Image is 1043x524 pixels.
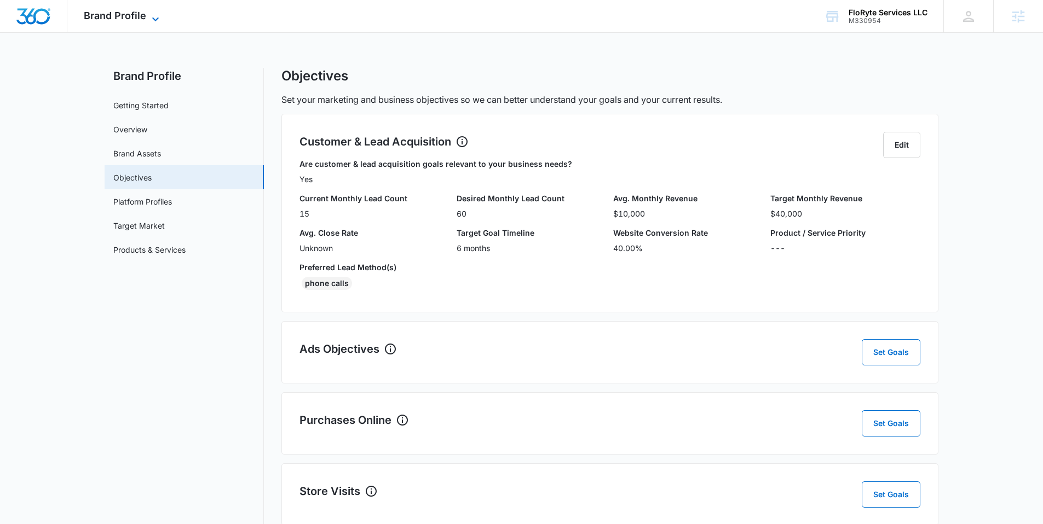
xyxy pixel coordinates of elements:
[457,193,607,204] h3: Desired Monthly Lead Count
[770,208,921,219] p: $40,000
[862,339,920,365] button: Set Goals
[18,28,26,37] img: website_grey.svg
[883,132,920,158] button: Edit
[299,158,920,170] h3: Are customer & lead acquisition goals relevant to your business needs?
[457,208,607,219] p: 60
[109,63,118,72] img: tab_keywords_by_traffic_grey.svg
[613,208,764,219] p: $10,000
[457,242,607,254] p: 6 months
[849,17,927,25] div: account id
[770,193,921,204] h3: Target Monthly Revenue
[770,227,921,238] h3: Product / Service Priority
[113,100,169,111] a: Getting Started
[457,227,607,238] h3: Target Goal Timeline
[299,208,450,219] p: 15
[299,261,920,273] h3: Preferred Lead Method(s)
[84,10,146,21] span: Brand Profile
[613,193,764,204] h3: Avg. Monthly Revenue
[105,68,264,84] h2: Brand Profile
[299,193,450,204] h3: Current Monthly Lead Count
[113,196,172,207] a: Platform Profiles
[849,8,927,17] div: account name
[770,242,921,254] p: ---
[113,124,147,135] a: Overview
[121,65,185,72] div: Keywords by Traffic
[42,65,98,72] div: Domain Overview
[299,242,450,254] p: Unknown
[30,63,38,72] img: tab_domain_overview_orange.svg
[113,220,165,231] a: Target Market
[299,133,451,150] h2: Customer & Lead Acquisition
[113,244,186,255] a: Products & Services
[299,227,450,238] h3: Avg. Close Rate
[113,172,152,183] a: Objectives
[613,227,764,238] h3: Website Conversion Rate
[299,483,360,499] h2: Store Visits
[18,18,26,26] img: logo_orange.svg
[302,277,352,290] div: phone calls
[31,18,54,26] div: v 4.0.24
[28,28,120,37] div: Domain: [DOMAIN_NAME]
[281,68,348,84] h1: Objectives
[613,242,764,254] p: 40.00%
[862,410,920,436] button: Set Goals
[113,148,161,159] a: Brand Assets
[862,481,920,508] button: Set Goals
[281,93,938,106] p: Set your marketing and business objectives so we can better understand your goals and your curren...
[299,173,920,185] p: Yes
[299,341,379,357] h2: Ads Objectives
[299,412,391,428] h2: Purchases Online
